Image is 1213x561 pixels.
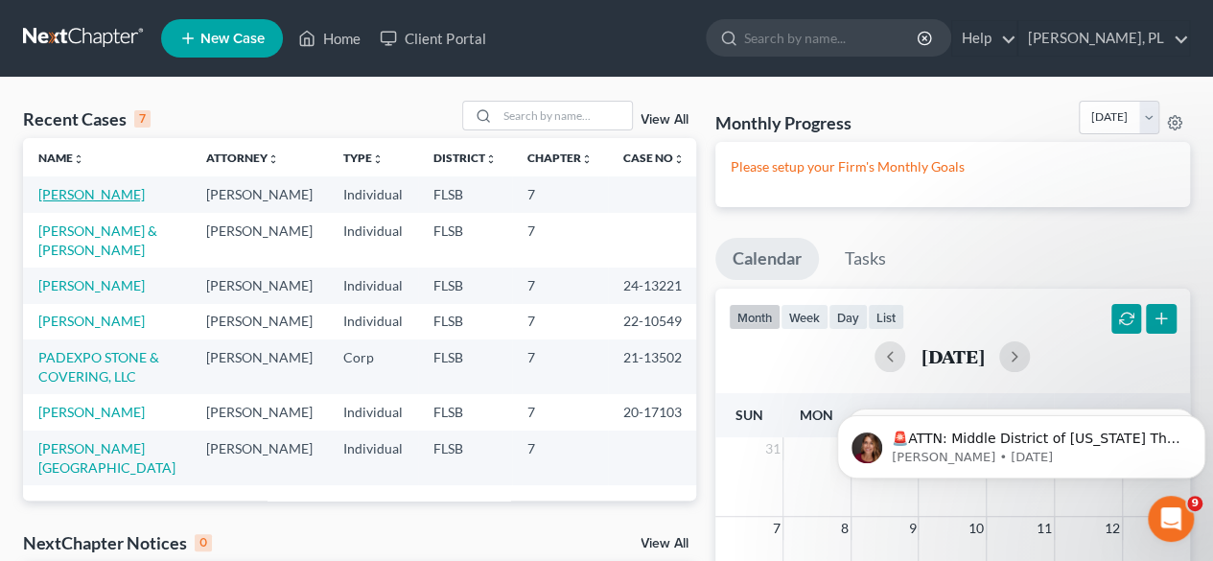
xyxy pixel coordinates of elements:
[370,21,495,56] a: Client Portal
[418,339,512,394] td: FLSB
[1018,21,1189,56] a: [PERSON_NAME], PL
[527,151,593,165] a: Chapterunfold_more
[328,268,418,303] td: Individual
[781,304,828,330] button: week
[328,213,418,268] td: Individual
[512,339,608,394] td: 7
[512,176,608,212] td: 7
[191,176,328,212] td: [PERSON_NAME]
[512,213,608,268] td: 7
[191,394,328,430] td: [PERSON_NAME]
[38,186,145,202] a: [PERSON_NAME]
[485,153,497,165] i: unfold_more
[763,437,782,460] span: 31
[729,304,781,330] button: month
[433,151,497,165] a: Districtunfold_more
[191,431,328,485] td: [PERSON_NAME]
[191,339,328,394] td: [PERSON_NAME]
[191,268,328,303] td: [PERSON_NAME]
[952,21,1016,56] a: Help
[839,517,851,540] span: 8
[731,157,1175,176] p: Please setup your Firm's Monthly Goals
[771,517,782,540] span: 7
[73,153,84,165] i: unfold_more
[418,304,512,339] td: FLSB
[38,404,145,420] a: [PERSON_NAME]
[608,268,700,303] td: 24-13221
[1103,517,1122,540] span: 12
[418,431,512,485] td: FLSB
[512,394,608,430] td: 7
[512,304,608,339] td: 7
[921,346,984,366] h2: [DATE]
[38,151,84,165] a: Nameunfold_more
[581,153,593,165] i: unfold_more
[200,32,265,46] span: New Case
[372,153,384,165] i: unfold_more
[328,176,418,212] td: Individual
[512,268,608,303] td: 7
[744,20,920,56] input: Search by name...
[1035,517,1054,540] span: 11
[608,304,700,339] td: 22-10549
[967,517,986,540] span: 10
[206,151,279,165] a: Attorneyunfold_more
[512,431,608,485] td: 7
[328,304,418,339] td: Individual
[134,110,151,128] div: 7
[735,407,762,423] span: Sun
[191,304,328,339] td: [PERSON_NAME]
[191,213,328,268] td: [PERSON_NAME]
[1148,496,1194,542] iframe: Intercom live chat
[1187,496,1202,511] span: 9
[715,111,851,134] h3: Monthly Progress
[418,268,512,303] td: FLSB
[23,107,151,130] div: Recent Cases
[418,176,512,212] td: FLSB
[608,394,700,430] td: 20-17103
[289,21,370,56] a: Home
[38,222,157,258] a: [PERSON_NAME] & [PERSON_NAME]
[38,277,145,293] a: [PERSON_NAME]
[328,431,418,485] td: Individual
[608,339,700,394] td: 21-13502
[906,517,918,540] span: 9
[868,304,904,330] button: list
[829,375,1213,509] iframe: Intercom notifications message
[673,153,685,165] i: unfold_more
[328,339,418,394] td: Corp
[343,151,384,165] a: Typeunfold_more
[828,238,903,280] a: Tasks
[828,304,868,330] button: day
[38,440,175,476] a: [PERSON_NAME][GEOGRAPHIC_DATA]
[23,531,212,554] div: NextChapter Notices
[623,151,685,165] a: Case Nounfold_more
[715,238,819,280] a: Calendar
[38,313,145,329] a: [PERSON_NAME]
[268,153,279,165] i: unfold_more
[641,113,688,127] a: View All
[38,349,159,385] a: PADEXPO STONE & COVERING, LLC
[418,213,512,268] td: FLSB
[328,394,418,430] td: Individual
[195,534,212,551] div: 0
[418,394,512,430] td: FLSB
[800,407,833,423] span: Mon
[498,102,632,129] input: Search by name...
[641,537,688,550] a: View All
